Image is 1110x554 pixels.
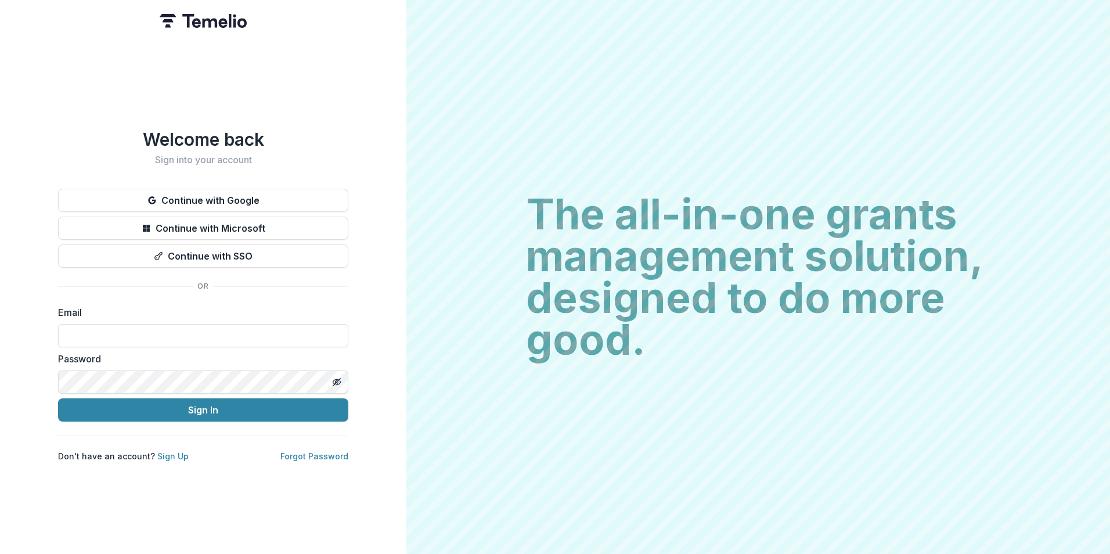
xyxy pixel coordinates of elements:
button: Continue with Google [58,189,348,212]
button: Toggle password visibility [327,373,346,391]
h2: Sign into your account [58,154,348,166]
a: Forgot Password [280,451,348,461]
img: Temelio [160,14,247,28]
label: Email [58,305,341,319]
button: Continue with SSO [58,244,348,268]
button: Sign In [58,398,348,422]
h1: Welcome back [58,129,348,150]
label: Password [58,352,341,366]
a: Sign Up [157,451,189,461]
button: Continue with Microsoft [58,217,348,240]
p: Don't have an account? [58,450,189,462]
